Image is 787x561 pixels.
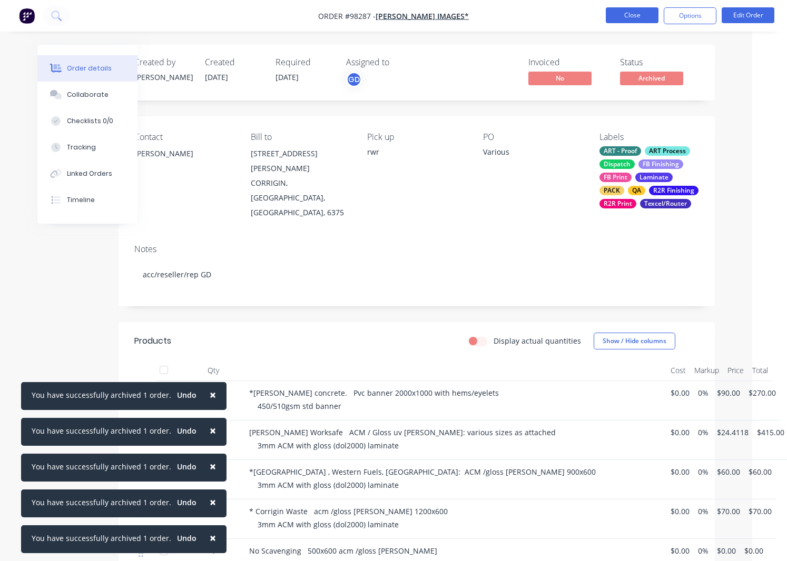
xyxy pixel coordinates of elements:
span: $70.00 [717,506,740,517]
div: Created by [134,57,192,67]
span: $270.00 [749,387,776,398]
div: PO [483,132,583,142]
div: Assigned to [346,57,451,67]
span: 0% [698,506,709,517]
span: 3mm ACM with gloss (dol2000) laminate [258,440,399,450]
button: Close [199,525,227,550]
button: Show / Hide columns [594,333,675,349]
span: *[GEOGRAPHIC_DATA] , Western Fuels, [GEOGRAPHIC_DATA]: ACM /gloss [PERSON_NAME] 900x600 [249,467,596,477]
div: rwr [367,146,467,157]
div: Notes [134,244,699,254]
div: ART Process [645,146,690,156]
img: Factory [19,8,35,24]
div: [STREET_ADDRESS][PERSON_NAME]CORRIGIN, [GEOGRAPHIC_DATA], [GEOGRAPHIC_DATA], 6375 [251,146,350,220]
span: * Corrigin Waste acm /gloss [PERSON_NAME] 1200x600 [249,506,448,516]
span: No Scavenging 500x600 acm /gloss [PERSON_NAME] [249,546,437,556]
span: × [210,387,216,402]
div: QA [628,186,645,195]
span: $60.00 [717,466,740,477]
div: Created [205,57,263,67]
div: R2R Finishing [649,186,699,195]
button: GD [346,72,362,87]
span: [PERSON_NAME] Worksafe ACM / Gloss uv [PERSON_NAME]: various sizes as attached [249,427,556,437]
div: Tracking [67,143,96,152]
span: × [210,459,216,474]
span: $0.00 [671,387,690,398]
div: Total [748,360,772,381]
div: Contact [134,132,234,142]
span: $0.00 [717,545,736,556]
span: $0.00 [671,506,690,517]
button: Undo [171,530,202,546]
div: You have successfully archived 1 order. [32,461,171,472]
div: Various [483,146,583,161]
button: Close [606,7,658,23]
button: Close [199,454,227,479]
div: Products [134,335,171,347]
button: Close [199,382,227,407]
div: [PERSON_NAME] [134,72,192,83]
div: [PERSON_NAME] [134,146,234,161]
span: 0% [698,545,709,556]
button: Edit Order [722,7,774,23]
span: × [210,423,216,438]
span: 0% [698,427,709,438]
div: You have successfully archived 1 order. [32,425,171,436]
span: *[PERSON_NAME] concrete. Pvc banner 2000x1000 with hems/eyelets [249,388,499,398]
span: [PERSON_NAME] Images* [376,11,469,21]
span: $60.00 [749,466,772,477]
span: $90.00 [717,387,740,398]
div: Laminate [635,173,673,182]
button: Timeline [37,187,137,213]
button: Close [199,489,227,515]
div: You have successfully archived 1 order. [32,389,171,400]
span: 0% [698,466,709,477]
div: You have successfully archived 1 order. [32,533,171,544]
div: FB Finishing [638,159,683,169]
button: Undo [171,459,202,475]
span: 0% [698,387,709,398]
button: Tracking [37,134,137,161]
div: Labels [599,132,699,142]
span: No [528,72,592,85]
button: Order details [37,55,137,82]
span: Archived [620,72,683,85]
button: Undo [171,387,202,403]
div: Timeline [67,195,95,205]
span: 450/510gsm std banner [258,401,341,411]
div: Invoiced [528,57,607,67]
span: $70.00 [749,506,772,517]
div: [PERSON_NAME] [134,146,234,180]
button: Close [199,418,227,443]
span: 3mm ACM with gloss (dol2000) laminate [258,519,399,529]
div: CORRIGIN, [GEOGRAPHIC_DATA], [GEOGRAPHIC_DATA], 6375 [251,176,350,220]
div: Texcel/Router [640,199,691,208]
div: Price [723,360,748,381]
span: $0.00 [744,545,763,556]
span: × [210,530,216,545]
div: PACK [599,186,624,195]
button: Collaborate [37,82,137,108]
button: Options [664,7,716,24]
div: Qty [182,360,245,381]
span: Order #98287 - [318,11,376,21]
button: Undo [171,423,202,439]
div: Dispatch [599,159,635,169]
span: $415.00 [757,427,784,438]
span: $0.00 [671,466,690,477]
div: acc/reseller/rep GD [134,258,699,290]
span: [DATE] [276,72,299,82]
button: Undo [171,495,202,510]
div: Pick up [367,132,467,142]
span: $24.4118 [717,427,749,438]
div: You have successfully archived 1 order. [32,497,171,508]
span: 3mm ACM with gloss (dol2000) laminate [258,480,399,490]
div: Markup [690,360,723,381]
div: Status [620,57,699,67]
button: Checklists 0/0 [37,108,137,134]
div: Collaborate [67,90,109,99]
span: $0.00 [671,545,690,556]
div: R2R Print [599,199,636,208]
div: [STREET_ADDRESS][PERSON_NAME] [251,146,350,176]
